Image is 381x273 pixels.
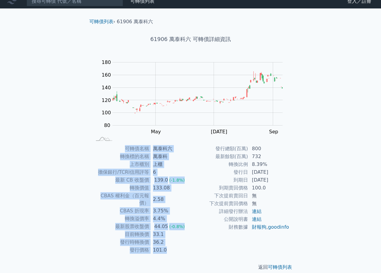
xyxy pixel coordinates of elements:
[248,176,290,184] td: [DATE]
[102,85,111,90] tspan: 140
[149,238,191,246] td: 36.2
[149,145,191,153] td: 萬泰科六
[104,122,110,128] tspan: 80
[191,223,248,231] td: 財務數據
[191,160,248,168] td: 轉換比例
[149,153,191,160] td: 萬泰科
[248,153,290,160] td: 732
[92,168,149,176] td: 擔保銀行/TCRI信用評等
[102,59,111,65] tspan: 180
[191,215,248,223] td: 公開說明書
[248,200,290,208] td: 無
[84,35,297,43] h1: 61906 萬泰科六 可轉債詳細資訊
[149,168,191,176] td: 6
[149,215,191,223] td: 4.4%
[92,184,149,192] td: 轉換價值
[153,223,169,230] div: 44.05
[169,178,185,183] span: (-1.8%)
[211,129,227,135] tspan: [DATE]
[149,160,191,168] td: 上櫃
[169,224,185,229] span: (-0.8%)
[268,224,289,230] a: goodinfo
[149,230,191,238] td: 33.1
[149,192,191,207] td: 2.58
[191,176,248,184] td: 到期日
[351,244,381,273] iframe: Chat Widget
[92,176,149,184] td: 最新 CB 收盤價
[92,145,149,153] td: 可轉債名稱
[191,153,248,160] td: 最新餘額(百萬)
[84,264,297,271] p: 返回
[252,208,262,214] a: 連結
[102,110,111,116] tspan: 100
[153,176,169,184] div: 139.0
[92,223,149,230] td: 最新股票收盤價
[92,215,149,223] td: 轉換溢價率
[248,145,290,153] td: 800
[252,216,262,222] a: 連結
[248,160,290,168] td: 8.39%
[92,153,149,160] td: 轉換標的名稱
[191,192,248,200] td: 下次提前賣回日
[92,230,149,238] td: 目前轉換價
[92,160,149,168] td: 上市櫃別
[149,207,191,215] td: 3.75%
[248,192,290,200] td: 無
[191,184,248,192] td: 到期賣回價格
[89,18,115,25] li: ›
[269,129,278,135] tspan: Sep
[92,207,149,215] td: CBAS 折現率
[102,97,111,103] tspan: 120
[252,224,266,230] a: 財報狗
[102,72,111,78] tspan: 160
[149,184,191,192] td: 133.08
[191,208,248,215] td: 詳細發行辦法
[191,200,248,208] td: 下次提前賣回價格
[191,168,248,176] td: 發行日
[89,19,113,24] a: 可轉債列表
[92,246,149,254] td: 發行價格
[98,59,291,147] g: Chart
[268,264,292,270] a: 可轉債列表
[248,223,290,231] td: ,
[117,18,153,25] li: 61906 萬泰科六
[92,238,149,246] td: 發行時轉換價
[149,246,191,254] td: 101.0
[191,145,248,153] td: 發行總額(百萬)
[151,129,161,135] tspan: May
[248,184,290,192] td: 100.0
[92,192,149,207] td: CBAS 權利金（百元報價）
[248,168,290,176] td: [DATE]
